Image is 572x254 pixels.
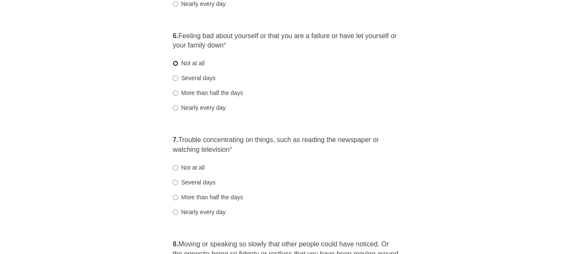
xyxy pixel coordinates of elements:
strong: 8. [173,240,178,248]
label: More than half the days [173,89,243,97]
input: Several days [173,180,178,185]
input: More than half the days [173,195,178,200]
label: Not at all [173,163,204,172]
input: More than half the days [173,90,178,96]
input: Nearly every day [173,105,178,111]
input: Nearly every day [173,1,178,7]
label: Not at all [173,59,204,67]
label: Nearly every day [173,103,226,112]
strong: 6. [173,32,178,39]
label: Several days [173,74,216,82]
label: Trouble concentrating on things, such as reading the newspaper or watching television [173,135,399,155]
strong: 7. [173,136,178,143]
label: Several days [173,178,216,187]
input: Several days [173,75,178,81]
label: Feeling bad about yourself or that you are a failure or have let yourself or your family down [173,31,399,51]
input: Nearly every day [173,209,178,215]
input: Not at all [173,165,178,170]
input: Not at all [173,61,178,66]
label: More than half the days [173,193,243,201]
label: Nearly every day [173,208,226,216]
